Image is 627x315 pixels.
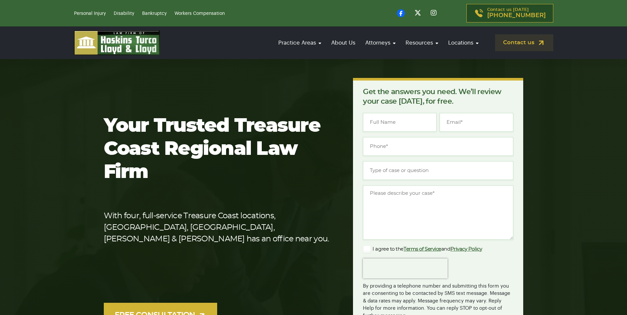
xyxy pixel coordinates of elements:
[142,11,167,16] a: Bankruptcy
[363,259,448,278] iframe: reCAPTCHA
[362,33,399,52] a: Attorneys
[487,8,546,19] p: Contact us [DATE]
[495,34,553,51] a: Contact us
[114,11,134,16] a: Disability
[445,33,482,52] a: Locations
[175,11,225,16] a: Workers Compensation
[440,113,513,132] input: Email*
[466,4,553,22] a: Contact us [DATE][PHONE_NUMBER]
[363,137,513,156] input: Phone*
[74,30,160,55] img: logo
[363,113,437,132] input: Full Name
[363,161,513,180] input: Type of case or question
[402,33,442,52] a: Resources
[104,210,332,245] p: With four, full-service Treasure Coast locations, [GEOGRAPHIC_DATA], [GEOGRAPHIC_DATA], [PERSON_N...
[328,33,359,52] a: About Us
[104,115,332,184] h1: Your Trusted Treasure Coast Regional Law Firm
[74,11,106,16] a: Personal Injury
[487,12,546,19] span: [PHONE_NUMBER]
[363,87,513,106] p: Get the answers you need. We’ll review your case [DATE], for free.
[275,33,325,52] a: Practice Areas
[363,245,482,253] label: I agree to the and
[404,247,441,252] a: Terms of Service
[451,247,482,252] a: Privacy Policy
